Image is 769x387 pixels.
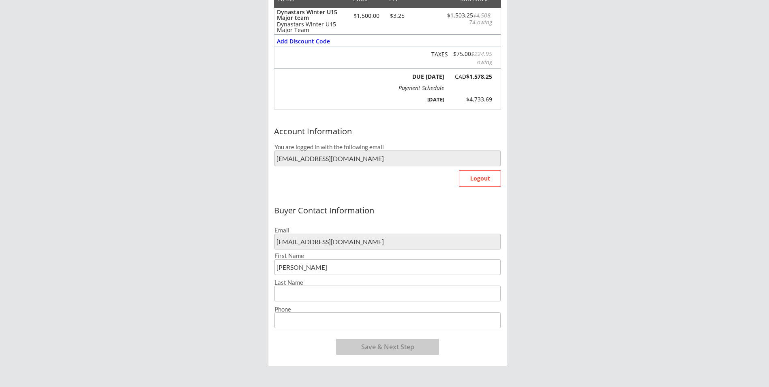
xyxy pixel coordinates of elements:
div: [DATE] [401,96,444,103]
div: $1,503.25 [446,12,492,26]
button: Save & Next Step [336,339,439,355]
div: $75.00 [450,50,492,66]
div: $4,733.69 [452,95,492,103]
div: First Name [274,253,501,259]
div: $1,500.00 [349,13,383,19]
font: $224.95 owing [471,50,494,66]
div: Email [274,227,501,233]
div: Dynastars Winter U15 Major Team [277,21,345,33]
div: You are logged in with the following email [274,144,501,150]
button: Logout [459,170,501,187]
div: Buyer Contact Information [274,206,501,215]
div: Taxes not charged on the fee [450,50,492,66]
div: DUE [DATE] [411,74,444,80]
div: Taxes not charged on the fee [428,52,448,58]
div: Last Name [274,279,501,286]
div: Account Information [274,127,501,136]
div: Add Discount Code [277,39,331,44]
div: TAXES [428,52,448,57]
div: $3.25 [383,13,411,19]
div: Payment Schedule [398,85,444,91]
font: $4,508.74 owing [469,11,492,26]
div: Dynastars Winter U15 Major team [277,9,345,21]
strong: $1,578.25 [466,73,492,80]
div: Phone [274,306,501,312]
div: CAD [449,74,492,80]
